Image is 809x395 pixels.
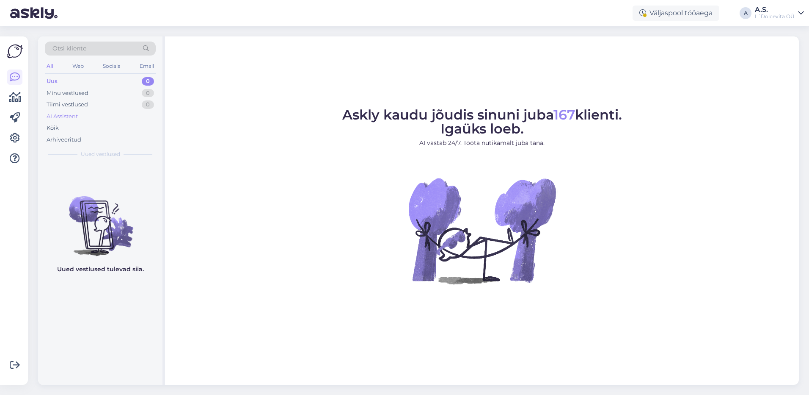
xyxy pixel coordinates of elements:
[81,150,120,158] span: Uued vestlused
[553,106,575,123] span: 167
[101,61,122,72] div: Socials
[755,13,795,20] div: L´Dolcevita OÜ
[47,124,59,132] div: Kõik
[47,89,88,97] div: Minu vestlused
[142,77,154,86] div: 0
[47,136,81,144] div: Arhiveeritud
[142,100,154,109] div: 0
[47,100,88,109] div: Tiimi vestlused
[47,112,78,121] div: AI Assistent
[142,89,154,97] div: 0
[633,6,719,21] div: Väljaspool tööaega
[57,265,144,274] p: Uued vestlused tulevad siia.
[740,7,751,19] div: A
[138,61,156,72] div: Email
[38,181,162,257] img: No chats
[342,139,622,147] p: AI vastab 24/7. Tööta nutikamalt juba täna.
[342,106,622,137] span: Askly kaudu jõudis sinuni juba klienti. Igaüks loeb.
[71,61,85,72] div: Web
[47,77,58,86] div: Uus
[45,61,55,72] div: All
[406,154,558,307] img: No Chat active
[755,6,804,20] a: A.S.L´Dolcevita OÜ
[52,44,86,53] span: Otsi kliente
[7,43,23,59] img: Askly Logo
[755,6,795,13] div: A.S.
